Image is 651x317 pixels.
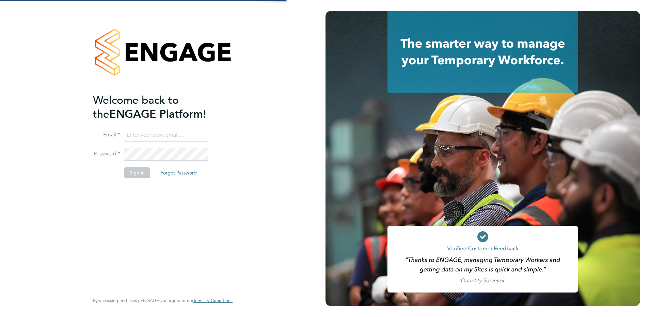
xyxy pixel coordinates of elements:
[124,167,150,178] button: Sign In
[193,298,233,303] a: Terms & Conditions
[124,129,208,141] input: Enter your work email...
[93,94,179,121] span: Welcome back to the
[93,93,226,121] h2: ENGAGE Platform!
[155,167,202,178] button: Forgot Password
[93,150,120,157] label: Password
[93,131,120,138] label: Email
[93,298,233,303] span: By accessing and using ENGAGE you agree to our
